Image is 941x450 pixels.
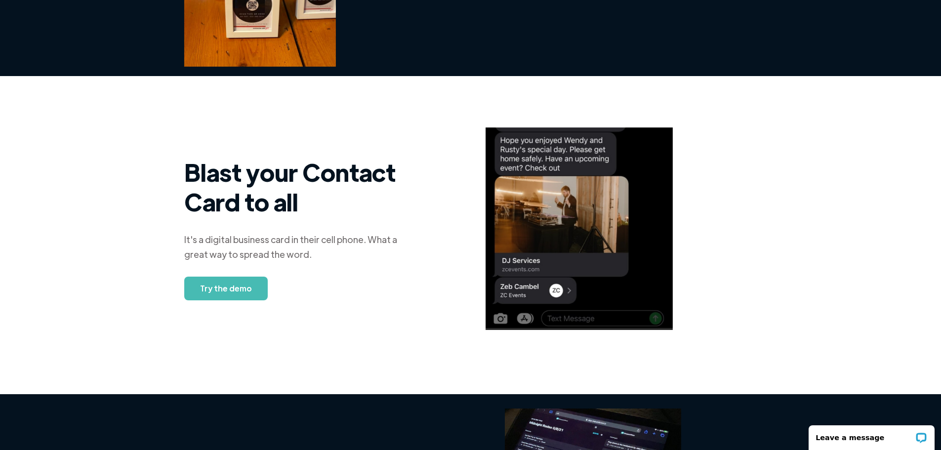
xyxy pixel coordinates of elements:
a: Try the demo [184,277,268,300]
div: It's a digital business card in their cell phone. What a great way to spread the word. [184,232,411,262]
iframe: LiveChat chat widget [802,419,941,450]
strong: Blast your Contact Card to all [184,157,396,217]
img: screenshot [486,127,673,330]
